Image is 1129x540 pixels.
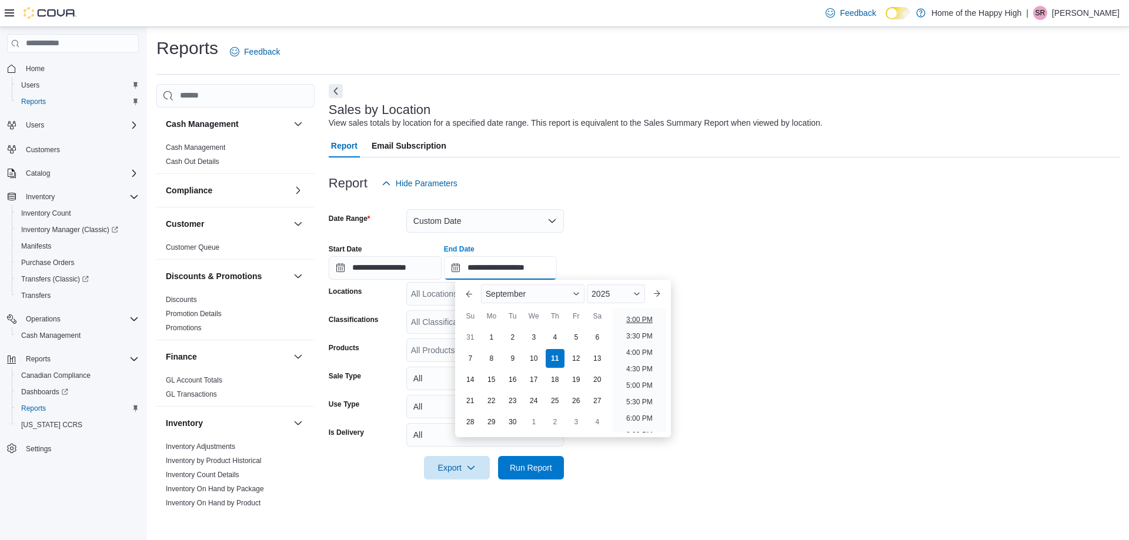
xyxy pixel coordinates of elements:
[21,258,75,267] span: Purchase Orders
[16,206,139,220] span: Inventory Count
[166,351,197,363] h3: Finance
[622,362,657,376] li: 4:30 PM
[16,289,139,303] span: Transfers
[21,371,91,380] span: Canadian Compliance
[503,307,522,326] div: Tu
[21,225,118,234] span: Inventory Manager (Classic)
[329,117,823,129] div: View sales totals by location for a specified date range. This report is equivalent to the Sales ...
[16,401,139,415] span: Reports
[12,238,143,254] button: Manifests
[156,140,315,173] div: Cash Management
[503,349,522,368] div: day-9
[482,307,501,326] div: Mo
[21,242,51,251] span: Manifests
[16,95,139,109] span: Reports
[461,349,480,368] div: day-7
[21,142,139,156] span: Customers
[16,418,139,432] span: Washington CCRS
[16,78,139,92] span: Users
[503,370,522,389] div: day-16
[156,373,315,406] div: Finance
[12,384,143,400] a: Dashboards
[461,328,480,347] div: day-31
[1036,6,1046,20] span: SR
[12,222,143,238] a: Inventory Manager (Classic)
[166,118,289,130] button: Cash Management
[166,218,204,230] h3: Customer
[21,166,55,180] button: Catalog
[613,308,666,432] ul: Time
[2,165,143,182] button: Catalog
[482,370,501,389] div: day-15
[12,205,143,222] button: Inventory Count
[647,284,666,303] button: Next month
[329,84,343,98] button: Next
[588,391,607,410] div: day-27
[24,7,76,19] img: Cova
[503,328,522,347] div: day-2
[546,370,564,389] div: day-18
[622,378,657,393] li: 5:00 PM
[1052,6,1120,20] p: [PERSON_NAME]
[588,328,607,347] div: day-6
[16,78,44,92] a: Users
[329,315,379,324] label: Classifications
[156,240,315,259] div: Customer
[588,307,607,326] div: Sa
[166,498,260,508] span: Inventory On Hand by Product
[16,256,79,270] a: Purchase Orders
[16,95,51,109] a: Reports
[840,7,876,19] span: Feedback
[460,327,608,432] div: September, 2025
[329,428,364,437] label: Is Delivery
[21,387,68,397] span: Dashboards
[482,328,501,347] div: day-1
[546,307,564,326] div: Th
[166,456,262,465] span: Inventory by Product Historical
[166,295,197,304] span: Discounts
[622,395,657,409] li: 5:30 PM
[886,19,886,20] span: Dark Mode
[592,289,610,298] span: 2025
[16,418,87,432] a: [US_STATE] CCRS
[166,270,262,282] h3: Discounts & Promotions
[166,470,239,479] span: Inventory Count Details
[461,412,480,431] div: day-28
[21,209,71,218] span: Inventory Count
[12,287,143,304] button: Transfers
[510,462,552,474] span: Run Report
[377,172,462,195] button: Hide Parameters
[166,484,264,494] span: Inventory On Hand by Package
[166,296,197,304] a: Discounts
[503,391,522,410] div: day-23
[156,293,315,340] div: Discounts & Promotions
[461,391,480,410] div: day-21
[166,309,222,318] span: Promotion Details
[622,329,657,343] li: 3:30 PM
[26,145,60,155] span: Customers
[12,254,143,271] button: Purchase Orders
[166,185,289,196] button: Compliance
[406,395,564,418] button: All
[16,272,93,286] a: Transfers (Classic)
[329,371,361,381] label: Sale Type
[21,118,139,132] span: Users
[291,217,305,231] button: Customer
[567,370,586,389] div: day-19
[406,423,564,447] button: All
[482,412,501,431] div: day-29
[498,456,564,479] button: Run Report
[21,166,139,180] span: Catalog
[166,390,217,398] a: GL Transactions
[2,351,143,367] button: Reports
[21,61,139,76] span: Home
[546,412,564,431] div: day-2
[166,485,264,493] a: Inventory On Hand by Package
[166,143,225,152] a: Cash Management
[166,243,219,251] a: Customer Queue
[21,97,46,106] span: Reports
[291,269,305,283] button: Discounts & Promotions
[166,218,289,230] button: Customer
[329,343,359,353] label: Products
